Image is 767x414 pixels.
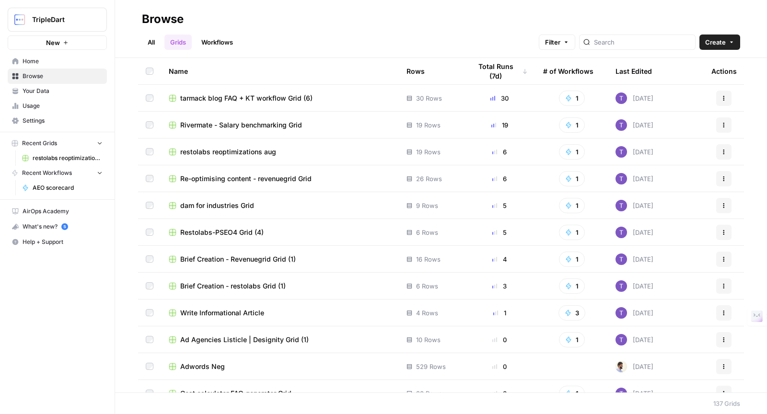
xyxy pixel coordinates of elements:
a: Your Data [8,83,107,99]
input: Search [594,37,691,47]
div: 6 [471,174,528,184]
div: [DATE] [616,307,653,319]
span: dam for industries Grid [180,201,254,210]
div: Last Edited [616,58,652,84]
span: 4 Rows [416,308,438,318]
button: 1 [559,278,585,294]
span: Brief Creation - restolabs Grid (1) [180,281,286,291]
div: Actions [711,58,737,84]
button: Help + Support [8,234,107,250]
div: 6 [471,147,528,157]
span: Your Data [23,87,103,95]
span: 10 Rows [416,335,441,345]
div: Rows [407,58,425,84]
span: Filter [545,37,560,47]
img: ogabi26qpshj0n8lpzr7tvse760o [616,92,627,104]
img: ogabi26qpshj0n8lpzr7tvse760o [616,334,627,345]
img: ogabi26qpshj0n8lpzr7tvse760o [616,200,627,211]
button: Create [699,34,740,50]
div: [DATE] [616,280,653,292]
div: [DATE] [616,253,653,265]
a: Restolabs-PSEO4 Grid (4) [169,228,391,237]
div: 4 [471,254,528,264]
button: 1 [559,171,585,186]
button: 1 [559,386,585,401]
span: 19 Rows [416,120,441,130]
a: Workflows [196,34,239,50]
span: Create [705,37,726,47]
button: Recent Workflows [8,166,107,180]
div: 0 [471,362,528,371]
span: Settings [23,116,103,125]
span: TripleDart [32,15,90,24]
a: Usage [8,98,107,114]
span: Home [23,57,103,66]
button: 1 [559,91,585,106]
span: Adwords Neg [180,362,225,371]
span: New [46,38,60,47]
div: Name [169,58,391,84]
span: 6 Rows [416,228,438,237]
a: Rivermate - Salary benchmarking Grid [169,120,391,130]
button: Recent Grids [8,136,107,150]
img: TripleDart Logo [11,11,28,28]
img: ogabi26qpshj0n8lpzr7tvse760o [616,307,627,319]
a: Home [8,54,107,69]
span: 20 Rows [416,389,442,398]
img: ogabi26qpshj0n8lpzr7tvse760o [616,173,627,184]
button: 1 [559,198,585,213]
span: Ad Agencies Listicle | Designity Grid (1) [180,335,309,345]
span: AEO scorecard [33,184,103,192]
div: 5 [471,228,528,237]
button: 1 [559,225,585,240]
span: restolabs reoptimizations aug [33,154,103,162]
div: [DATE] [616,227,653,238]
span: Re-optimising content - revenuegrid Grid [180,174,312,184]
span: tarmack blog FAQ + KT workflow Grid (6) [180,93,313,103]
img: ogabi26qpshj0n8lpzr7tvse760o [616,253,627,265]
button: 1 [559,144,585,160]
div: 1 [471,308,528,318]
span: Write Informational Article [180,308,264,318]
span: Recent Workflows [22,169,72,177]
button: Workspace: TripleDart [8,8,107,32]
img: ogabi26qpshj0n8lpzr7tvse760o [616,388,627,399]
div: [DATE] [616,388,653,399]
a: Browse [8,69,107,84]
a: dam for industries Grid [169,201,391,210]
div: 30 [471,93,528,103]
a: Write Informational Article [169,308,391,318]
span: Browse [23,72,103,80]
div: 0 [471,335,528,345]
span: Rivermate - Salary benchmarking Grid [180,120,302,130]
span: 9 Rows [416,201,438,210]
div: 3 [471,281,528,291]
div: [DATE] [616,200,653,211]
button: 3 [558,305,585,321]
button: Filter [539,34,575,50]
span: Help + Support [23,238,103,246]
span: Restolabs-PSEO4 Grid (4) [180,228,264,237]
span: 16 Rows [416,254,441,264]
a: Ad Agencies Listicle | Designity Grid (1) [169,335,391,345]
a: Grids [164,34,192,50]
button: 1 [559,117,585,133]
div: Browse [142,11,184,27]
div: 0 [471,389,528,398]
button: 1 [559,252,585,267]
img: ogabi26qpshj0n8lpzr7tvse760o [616,119,627,131]
a: Settings [8,113,107,128]
button: What's new? 5 [8,219,107,234]
button: New [8,35,107,50]
a: Adwords Neg [169,362,391,371]
div: # of Workflows [543,58,593,84]
img: ogabi26qpshj0n8lpzr7tvse760o [616,146,627,158]
a: AirOps Academy [8,204,107,219]
div: [DATE] [616,361,653,372]
a: restolabs reoptimizations aug [18,150,107,166]
a: Brief Creation - restolabs Grid (1) [169,281,391,291]
span: Brief Creation - Revenuegrid Grid (1) [180,254,296,264]
span: restolabs reoptimizations aug [180,147,276,157]
text: 5 [63,224,66,229]
a: Brief Creation - Revenuegrid Grid (1) [169,254,391,264]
